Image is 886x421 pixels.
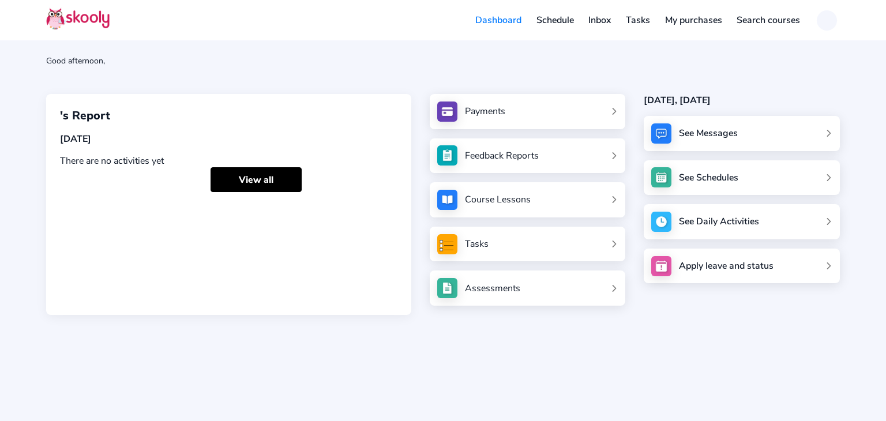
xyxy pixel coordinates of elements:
a: Search courses [729,11,808,29]
a: Dashboard [468,11,529,29]
img: assessments.jpg [437,278,457,298]
div: [DATE] [60,133,397,145]
div: Apply leave and status [679,260,774,272]
div: Feedback Reports [465,149,539,162]
a: View all [211,167,302,192]
img: activity.jpg [651,212,671,232]
div: [DATE], [DATE] [644,94,840,107]
div: See Schedules [679,171,738,184]
img: payments.jpg [437,102,457,122]
div: Assessments [465,282,520,295]
span: 's Report [60,108,110,123]
div: See Daily Activities [679,215,759,228]
a: Tasks [618,11,658,29]
div: Course Lessons [465,193,531,206]
img: schedule.jpg [651,167,671,187]
img: apply_leave.jpg [651,256,671,276]
a: See Daily Activities [644,204,840,239]
img: see_atten.jpg [437,145,457,166]
a: Payments [437,102,618,122]
a: Inbox [581,11,619,29]
img: messages.jpg [651,123,671,144]
a: Feedback Reports [437,145,618,166]
div: There are no activities yet [60,155,397,167]
a: Assessments [437,278,618,298]
div: Payments [465,105,505,118]
a: See Schedules [644,160,840,196]
a: Tasks [437,234,618,254]
a: My purchases [658,11,730,29]
div: Good afternoon, [46,55,840,66]
div: Tasks [465,238,489,250]
img: tasksForMpWeb.png [437,234,457,254]
img: courses.jpg [437,190,457,210]
a: Schedule [529,11,581,29]
div: See Messages [679,127,738,140]
a: Apply leave and status [644,249,840,284]
img: Skooly [46,7,110,30]
a: Course Lessons [437,190,618,210]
